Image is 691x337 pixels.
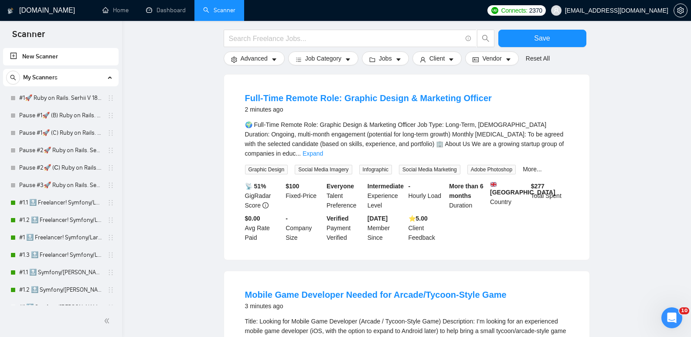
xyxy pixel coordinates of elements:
[529,6,542,15] span: 2370
[368,183,404,190] b: Intermediate
[368,215,388,222] b: [DATE]
[412,51,462,65] button: userClientcaret-down
[19,281,102,299] a: #1.2 🔝 Symfony/[PERSON_NAME] (Viktoriia)
[491,7,498,14] img: upwork-logo.png
[296,150,301,157] span: ...
[19,194,102,211] a: #1.1 🔝 Freelancer! Symfony/Laravel [PERSON_NAME] 15/03 CoverLetter changed
[107,252,114,259] span: holder
[241,54,268,63] span: Advanced
[19,246,102,264] a: #1.3 🔝 Freelancer! Symfony/Laravel [PERSON_NAME] 15/03 CoverLetter changed
[107,182,114,189] span: holder
[465,51,518,65] button: idcardVendorcaret-down
[399,165,460,174] span: Social Media Marketing
[296,56,302,63] span: bars
[366,214,407,242] div: Member Since
[229,33,462,44] input: Search Freelance Jobs...
[531,183,545,190] b: $ 277
[23,69,58,86] span: My Scanners
[429,54,445,63] span: Client
[19,107,102,124] a: Pause #1🚀 (B) Ruby on Rails. Serhii V 18/03
[473,56,479,63] span: idcard
[245,104,492,115] div: 2 minutes ago
[245,165,288,174] span: Graphic Design
[325,181,366,210] div: Talent Preference
[505,56,511,63] span: caret-down
[5,28,52,46] span: Scanner
[7,75,20,81] span: search
[466,36,471,41] span: info-circle
[661,307,682,328] iframe: Intercom live chat
[3,48,119,65] li: New Scanner
[498,30,586,47] button: Save
[407,214,448,242] div: Client Feedback
[674,3,688,17] button: setting
[146,7,186,14] a: dashboardDashboard
[19,89,102,107] a: #1🚀 Ruby on Rails. Serhii V 18/03
[327,183,354,190] b: Everyone
[526,54,550,63] a: Reset All
[467,165,516,174] span: Adobe Photoshop
[107,129,114,136] span: holder
[19,229,102,246] a: #1 🔝 Freelancer! Symfony/Laravel [PERSON_NAME] 15/03 CoverLetter changed
[284,181,325,210] div: Fixed-Price
[107,304,114,311] span: holder
[407,181,448,210] div: Hourly Load
[303,150,323,157] a: Expand
[107,95,114,102] span: holder
[449,183,483,199] b: More than 6 months
[288,51,358,65] button: barsJob Categorycaret-down
[477,30,494,47] button: search
[6,71,20,85] button: search
[107,234,114,241] span: holder
[245,290,507,300] a: Mobile Game Developer Needed for Arcade/Tycoon-Style Game
[203,7,235,14] a: searchScanner
[345,56,351,63] span: caret-down
[107,217,114,224] span: holder
[366,181,407,210] div: Experience Level
[271,56,277,63] span: caret-down
[107,269,114,276] span: holder
[488,181,529,210] div: Country
[679,307,689,314] span: 10
[529,181,570,210] div: Total Spent
[224,51,285,65] button: settingAdvancedcaret-down
[107,112,114,119] span: holder
[501,6,527,15] span: Connects:
[295,165,352,174] span: Social Media Imagery
[286,183,299,190] b: $ 100
[245,183,266,190] b: 📡 51%
[245,215,260,222] b: $0.00
[286,215,288,222] b: -
[19,299,102,316] a: #1 🔝 Symfony/[PERSON_NAME] (Viktoriia)
[408,183,411,190] b: -
[327,215,349,222] b: Verified
[245,120,568,158] div: 🌍 Full-Time Remote Role: Graphic Design & Marketing Officer Job Type: Long-Term, Full-Time Durati...
[19,142,102,159] a: Pause #2🚀 Ruby on Rails. Serhii V 18/03
[369,56,375,63] span: folder
[107,199,114,206] span: holder
[107,286,114,293] span: holder
[262,202,269,208] span: info-circle
[19,264,102,281] a: #1.1 🔝 Symfony/[PERSON_NAME] (Viktoriia)
[477,34,494,42] span: search
[674,7,688,14] a: setting
[490,181,555,196] b: [GEOGRAPHIC_DATA]
[448,56,454,63] span: caret-down
[19,159,102,177] a: Pause #2🚀 (С) Ruby on Rails. Serhii V 18/03
[245,93,492,103] a: Full-Time Remote Role: Graphic Design & Marketing Officer
[674,7,687,14] span: setting
[408,215,428,222] b: ⭐️ 5.00
[447,181,488,210] div: Duration
[243,181,284,210] div: GigRadar Score
[104,317,112,325] span: double-left
[107,147,114,154] span: holder
[325,214,366,242] div: Payment Verified
[523,166,542,173] a: More...
[359,165,392,174] span: Infographic
[379,54,392,63] span: Jobs
[231,56,237,63] span: setting
[395,56,402,63] span: caret-down
[107,164,114,171] span: holder
[305,54,341,63] span: Job Category
[102,7,129,14] a: homeHome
